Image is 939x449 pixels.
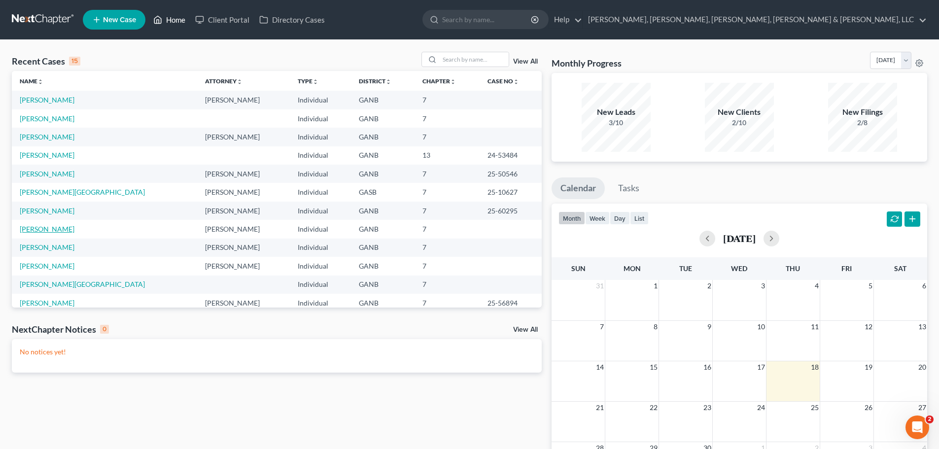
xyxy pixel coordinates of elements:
div: 2/8 [828,118,897,128]
td: 7 [415,239,480,257]
span: 15 [649,361,659,373]
span: Thu [786,264,800,273]
span: Tue [679,264,692,273]
span: New Case [103,16,136,24]
td: 7 [415,91,480,109]
td: Individual [290,239,351,257]
i: unfold_more [313,79,318,85]
span: Sun [571,264,586,273]
span: Wed [731,264,747,273]
span: 10 [756,321,766,333]
td: 25-60295 [480,202,542,220]
td: GANB [351,257,415,275]
td: GANB [351,220,415,238]
a: [PERSON_NAME] [20,225,74,233]
td: Individual [290,146,351,165]
a: [PERSON_NAME] [20,151,74,159]
a: [PERSON_NAME] [20,243,74,251]
span: 14 [595,361,605,373]
td: Individual [290,202,351,220]
span: Mon [624,264,641,273]
input: Search by name... [440,52,509,67]
p: No notices yet! [20,347,534,357]
span: Fri [841,264,852,273]
span: 5 [868,280,873,292]
i: unfold_more [450,79,456,85]
a: [PERSON_NAME] [20,262,74,270]
button: week [585,211,610,225]
a: [PERSON_NAME] [20,207,74,215]
button: list [630,211,649,225]
span: 3 [760,280,766,292]
span: 6 [921,280,927,292]
i: unfold_more [37,79,43,85]
td: GANB [351,202,415,220]
td: GANB [351,128,415,146]
td: Individual [290,276,351,294]
i: unfold_more [385,79,391,85]
td: GANB [351,239,415,257]
td: 25-10627 [480,183,542,201]
a: View All [513,326,538,333]
a: Case Nounfold_more [487,77,519,85]
td: Individual [290,294,351,312]
td: GANB [351,294,415,312]
a: Chapterunfold_more [422,77,456,85]
td: 7 [415,294,480,312]
a: [PERSON_NAME] [20,299,74,307]
td: Individual [290,183,351,201]
td: [PERSON_NAME] [197,183,290,201]
td: 13 [415,146,480,165]
td: [PERSON_NAME] [197,128,290,146]
td: GANB [351,165,415,183]
div: 15 [69,57,80,66]
td: [PERSON_NAME] [197,165,290,183]
a: [PERSON_NAME] [20,170,74,178]
span: 20 [917,361,927,373]
a: Client Portal [190,11,254,29]
span: 25 [810,402,820,414]
td: [PERSON_NAME] [197,202,290,220]
td: Individual [290,220,351,238]
td: GANB [351,276,415,294]
a: Home [148,11,190,29]
td: [PERSON_NAME] [197,91,290,109]
span: 21 [595,402,605,414]
h3: Monthly Progress [552,57,622,69]
div: New Filings [828,106,897,118]
span: 4 [814,280,820,292]
a: Attorneyunfold_more [205,77,243,85]
i: unfold_more [237,79,243,85]
span: 13 [917,321,927,333]
a: Help [549,11,582,29]
div: 2/10 [705,118,774,128]
button: month [558,211,585,225]
td: Individual [290,257,351,275]
a: Tasks [609,177,648,199]
a: Districtunfold_more [359,77,391,85]
input: Search by name... [442,10,532,29]
td: 7 [415,183,480,201]
a: Typeunfold_more [298,77,318,85]
td: Individual [290,109,351,128]
a: [PERSON_NAME], [PERSON_NAME], [PERSON_NAME], [PERSON_NAME] & [PERSON_NAME], LLC [583,11,927,29]
a: Nameunfold_more [20,77,43,85]
span: 8 [653,321,659,333]
span: 9 [706,321,712,333]
span: Sat [894,264,906,273]
span: 16 [702,361,712,373]
span: 18 [810,361,820,373]
td: 7 [415,165,480,183]
td: Individual [290,128,351,146]
a: [PERSON_NAME] [20,96,74,104]
a: [PERSON_NAME] [20,133,74,141]
a: [PERSON_NAME][GEOGRAPHIC_DATA] [20,188,145,196]
td: [PERSON_NAME] [197,220,290,238]
td: GANB [351,109,415,128]
span: 27 [917,402,927,414]
a: View All [513,58,538,65]
td: 7 [415,128,480,146]
div: NextChapter Notices [12,323,109,335]
span: 26 [864,402,873,414]
span: 17 [756,361,766,373]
